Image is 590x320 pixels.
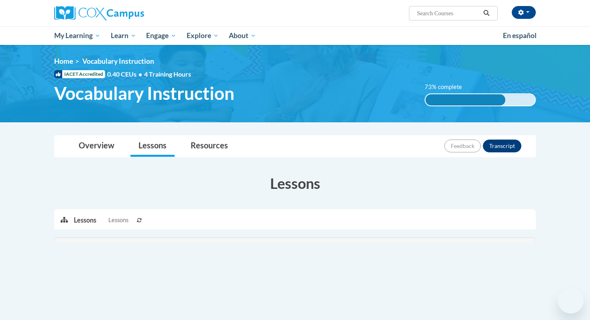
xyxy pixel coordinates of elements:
[183,136,236,157] a: Resources
[141,26,181,45] a: Engage
[42,26,548,45] div: Main menu
[480,8,492,18] button: Search
[49,26,106,45] a: My Learning
[54,173,536,193] h3: Lessons
[144,70,191,78] span: 4 Training Hours
[108,216,128,225] span: Lessons
[229,31,256,41] span: About
[130,136,175,157] a: Lessons
[416,8,480,18] input: Search Courses
[444,140,481,152] button: Feedback
[82,57,154,65] span: Vocabulary Instruction
[106,26,141,45] a: Learn
[187,31,219,41] span: Explore
[425,94,506,105] div: 73% complete
[54,57,73,65] a: Home
[71,136,122,157] a: Overview
[54,83,234,104] span: Vocabulary Instruction
[146,31,176,41] span: Engage
[503,31,537,40] span: En español
[54,31,100,41] span: My Learning
[512,6,536,19] button: Account Settings
[558,288,584,314] iframe: Button to launch messaging window
[224,26,262,45] a: About
[54,6,207,20] a: Cox Campus
[498,27,542,44] a: En español
[483,140,521,152] button: Transcript
[107,70,144,79] span: 0.40 CEUs
[74,216,96,225] p: Lessons
[111,31,136,41] span: Learn
[54,70,105,78] span: IACET Accredited
[181,26,224,45] a: Explore
[425,83,471,91] label: 73% complete
[54,6,144,20] img: Cox Campus
[138,70,142,78] span: •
